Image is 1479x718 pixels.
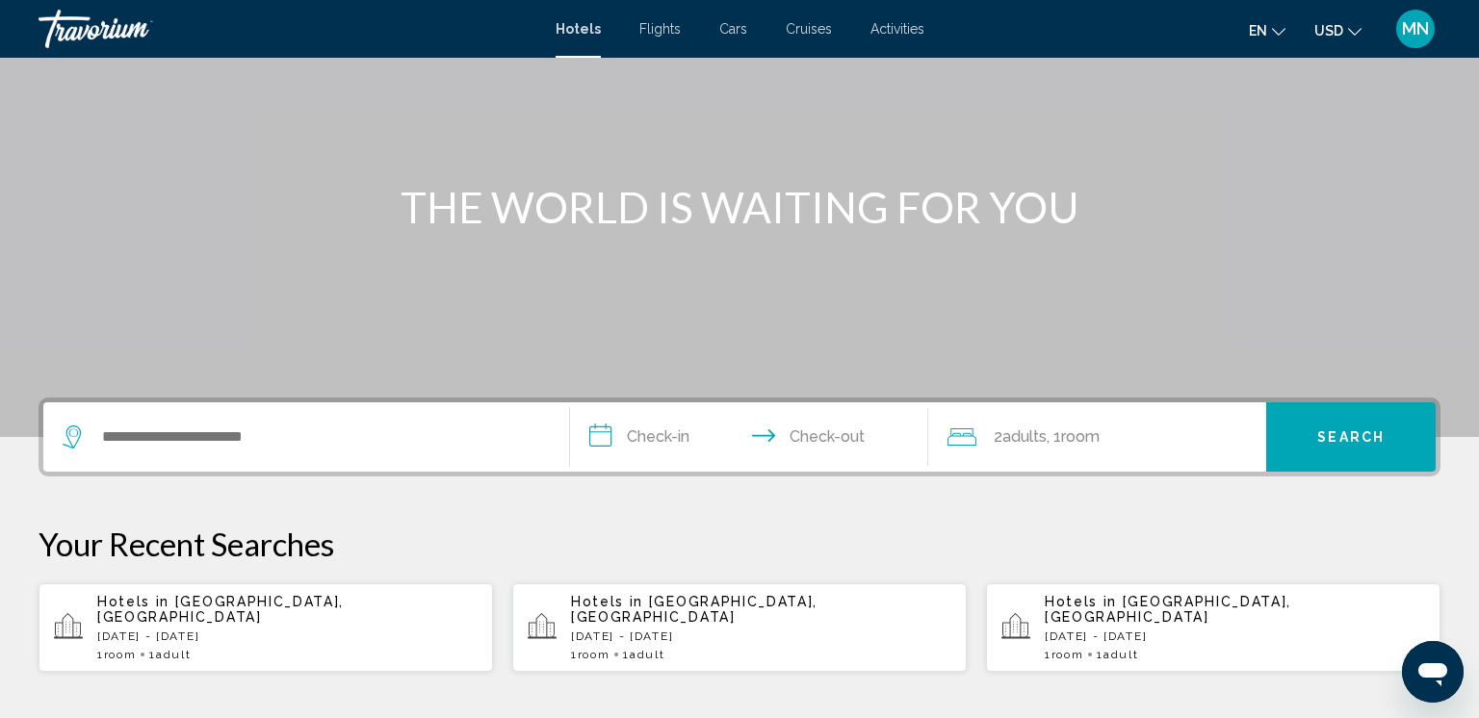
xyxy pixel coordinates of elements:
span: Hotels in [571,594,643,609]
span: Adult [156,648,191,661]
span: Room [1051,648,1084,661]
span: Room [578,648,610,661]
p: [DATE] - [DATE] [571,629,951,643]
a: Travorium [39,10,536,48]
button: Hotels in [GEOGRAPHIC_DATA], [GEOGRAPHIC_DATA][DATE] - [DATE]1Room1Adult [512,582,967,673]
span: 1 [97,648,136,661]
span: [GEOGRAPHIC_DATA], [GEOGRAPHIC_DATA] [571,594,817,625]
span: Adult [1103,648,1138,661]
span: 2 [994,423,1047,450]
span: en [1249,23,1267,38]
span: Hotels in [97,594,169,609]
span: Adult [630,648,664,661]
span: 1 [571,648,610,661]
a: Hotels [556,21,601,37]
p: Your Recent Searches [39,525,1440,563]
button: Travelers: 2 adults, 0 children [928,402,1267,472]
span: 1 [1045,648,1083,661]
span: USD [1314,23,1343,38]
a: Cruises [786,21,832,37]
span: Room [1061,427,1100,446]
h1: THE WORLD IS WAITING FOR YOU [378,182,1101,232]
span: , 1 [1047,423,1100,450]
a: Flights [639,21,681,37]
button: Search [1266,402,1436,472]
iframe: Bouton de lancement de la fenêtre de messagerie [1402,641,1464,703]
button: User Menu [1390,9,1440,49]
button: Hotels in [GEOGRAPHIC_DATA], [GEOGRAPHIC_DATA][DATE] - [DATE]1Room1Adult [986,582,1440,673]
span: 1 [623,648,664,661]
button: Change language [1249,16,1285,44]
button: Change currency [1314,16,1362,44]
span: 1 [1097,648,1138,661]
span: [GEOGRAPHIC_DATA], [GEOGRAPHIC_DATA] [1045,594,1291,625]
span: Room [104,648,137,661]
a: Activities [870,21,924,37]
a: Cars [719,21,747,37]
span: Search [1317,430,1385,446]
button: Hotels in [GEOGRAPHIC_DATA], [GEOGRAPHIC_DATA][DATE] - [DATE]1Room1Adult [39,582,493,673]
span: [GEOGRAPHIC_DATA], [GEOGRAPHIC_DATA] [97,594,344,625]
span: Hotels in [1045,594,1117,609]
span: MN [1402,19,1429,38]
button: Check in and out dates [570,402,928,472]
span: 1 [149,648,191,661]
p: [DATE] - [DATE] [1045,629,1425,643]
div: Search widget [43,402,1436,472]
span: Adults [1002,427,1047,446]
p: [DATE] - [DATE] [97,629,478,643]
